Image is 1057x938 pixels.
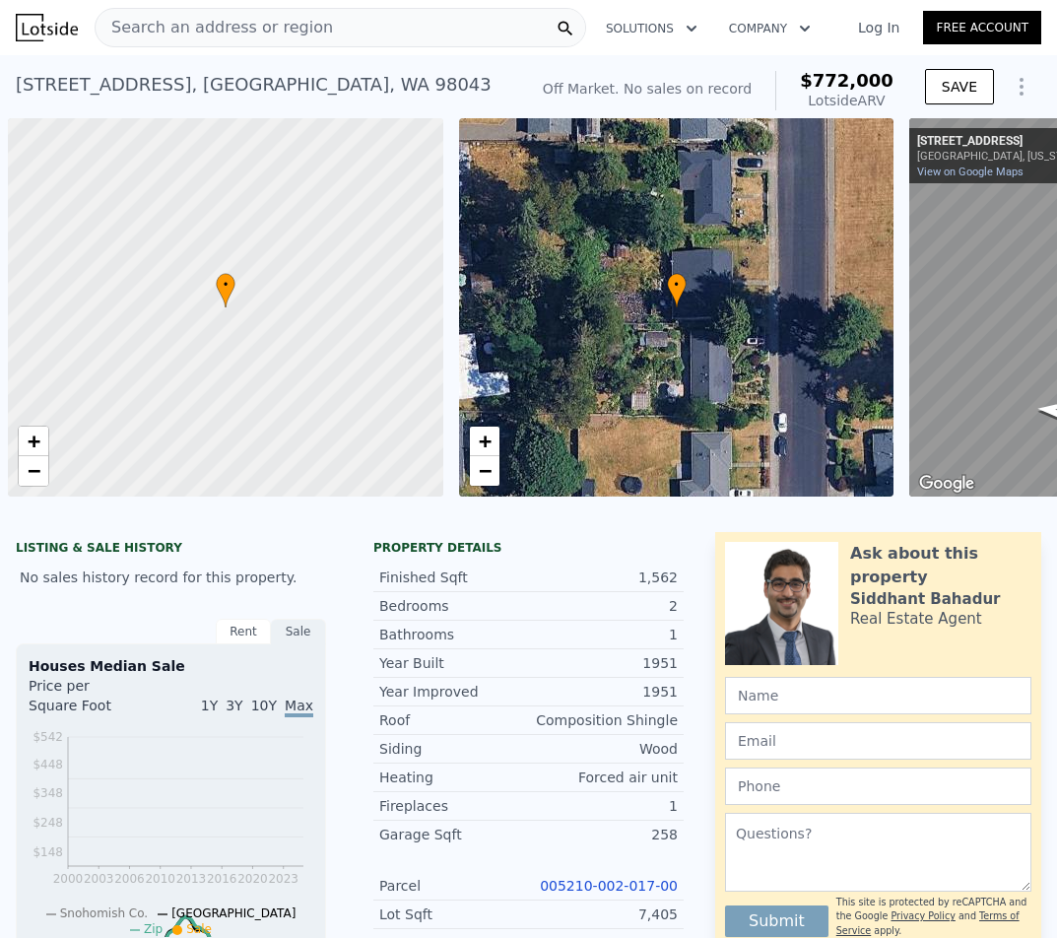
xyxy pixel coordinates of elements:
tspan: 2016 [207,872,237,886]
a: Privacy Policy [891,910,955,921]
div: Fireplaces [379,796,529,816]
tspan: $542 [33,730,63,744]
div: 1951 [529,682,679,702]
a: Zoom out [19,456,48,486]
div: Rent [216,619,271,644]
span: • [667,276,687,294]
div: Off Market. No sales on record [543,79,752,99]
div: Bathrooms [379,625,529,644]
span: • [216,276,235,294]
div: Wood [529,739,679,759]
div: • [667,273,687,307]
span: $772,000 [800,70,893,91]
a: Zoom in [470,427,499,456]
input: Name [725,677,1031,714]
div: Year Built [379,653,529,673]
div: 1951 [529,653,679,673]
img: Lotside [16,14,78,41]
a: Log In [834,18,923,37]
div: LISTING & SALE HISTORY [16,540,326,560]
span: Max [285,698,313,717]
span: Snohomish Co. [60,906,149,920]
button: Show Options [1002,67,1041,106]
span: 10Y [251,698,277,713]
span: − [28,458,40,483]
div: 1 [529,796,679,816]
span: + [478,429,491,453]
div: Lotside ARV [800,91,893,110]
div: Property details [373,540,684,556]
button: Solutions [590,11,713,46]
div: Houses Median Sale [29,656,313,676]
div: 7,405 [529,904,679,924]
input: Email [725,722,1031,760]
span: 1Y [201,698,218,713]
button: SAVE [925,69,994,104]
div: 1,562 [529,568,679,587]
div: • [216,273,235,307]
a: 005210-002-017-00 [540,878,678,894]
img: Google [914,471,979,497]
button: Company [713,11,826,46]
tspan: 2000 [53,872,84,886]
div: Real Estate Agent [850,609,982,629]
tspan: $348 [33,786,63,800]
tspan: 2003 [84,872,114,886]
a: Terms of Service [836,910,1020,935]
tspan: $248 [33,816,63,830]
span: Search an address or region [96,16,333,39]
tspan: 2020 [237,872,268,886]
div: Bedrooms [379,596,529,616]
div: Forced air unit [529,768,679,787]
tspan: 2023 [268,872,298,886]
div: No sales history record for this property. [16,560,326,595]
tspan: 2013 [176,872,207,886]
div: 258 [529,825,679,844]
div: Lot Sqft [379,904,529,924]
tspan: 2006 [114,872,145,886]
div: Composition Shingle [529,710,679,730]
a: Zoom in [19,427,48,456]
div: 2 [529,596,679,616]
input: Phone [725,768,1031,805]
span: − [478,458,491,483]
div: Siddhant Bahadur [850,589,1000,609]
div: Garage Sqft [379,825,529,844]
div: Roof [379,710,529,730]
span: Zip [144,922,163,936]
span: [GEOGRAPHIC_DATA] [171,906,296,920]
a: Open this area in Google Maps (opens a new window) [914,471,979,497]
div: [STREET_ADDRESS] , [GEOGRAPHIC_DATA] , WA 98043 [16,71,492,99]
span: + [28,429,40,453]
div: 1 [529,625,679,644]
button: Submit [725,905,828,937]
tspan: 2010 [145,872,175,886]
a: Free Account [923,11,1041,44]
span: 3Y [226,698,242,713]
div: Parcel [379,876,529,896]
tspan: $148 [33,845,63,859]
tspan: $448 [33,758,63,771]
div: Siding [379,739,529,759]
div: Ask about this property [850,542,1031,589]
span: Sale [186,922,212,936]
a: View on Google Maps [917,166,1024,178]
div: Finished Sqft [379,568,529,587]
a: Zoom out [470,456,499,486]
div: Year Improved [379,682,529,702]
div: Price per Square Foot [29,676,171,727]
div: Heating [379,768,529,787]
div: Sale [271,619,326,644]
div: This site is protected by reCAPTCHA and the Google and apply. [836,896,1031,938]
